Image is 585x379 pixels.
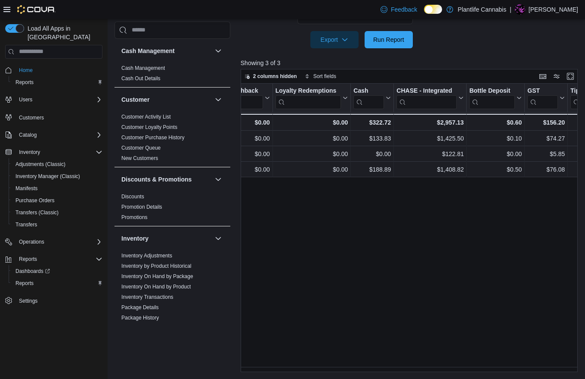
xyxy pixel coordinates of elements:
[121,113,171,120] span: Customer Activity List
[19,132,37,138] span: Catalog
[2,111,106,123] button: Customers
[115,112,230,167] div: Customer
[121,304,159,311] span: Package Details
[19,298,37,304] span: Settings
[19,256,37,263] span: Reports
[121,47,211,55] button: Cash Management
[313,73,336,80] span: Sort fields
[15,161,65,168] span: Adjustments (Classic)
[15,130,102,140] span: Catalog
[121,252,172,259] span: Inventory Adjustments
[12,183,41,194] a: Manifests
[510,4,511,15] p: |
[121,95,149,104] h3: Customer
[2,253,106,265] button: Reports
[121,145,161,151] a: Customer Queue
[9,76,106,88] button: Reports
[5,60,102,329] nav: Complex example
[121,193,144,200] span: Discounts
[213,233,223,244] button: Inventory
[396,117,464,128] div: $2,957.13
[15,221,37,228] span: Transfers
[316,31,353,48] span: Export
[12,207,102,218] span: Transfers (Classic)
[115,191,230,226] div: Discounts & Promotions
[121,283,191,290] span: Inventory On Hand by Product
[15,254,40,264] button: Reports
[121,273,193,279] a: Inventory On Hand by Package
[121,155,158,161] a: New Customers
[15,254,102,264] span: Reports
[12,278,102,288] span: Reports
[15,268,50,275] span: Dashboards
[12,266,53,276] a: Dashboards
[121,124,177,130] a: Customer Loyalty Points
[424,5,442,14] input: Dark Mode
[121,253,172,259] a: Inventory Adjustments
[15,173,80,180] span: Inventory Manager (Classic)
[15,296,41,306] a: Settings
[15,79,34,86] span: Reports
[9,182,106,194] button: Manifests
[15,113,47,123] a: Customers
[121,175,192,184] h3: Discounts & Promotions
[121,284,191,290] a: Inventory On Hand by Product
[527,117,565,128] div: $156.20
[121,175,211,184] button: Discounts & Promotions
[9,158,106,170] button: Adjustments (Classic)
[121,234,149,243] h3: Inventory
[365,31,413,48] button: Run Report
[538,71,548,81] button: Keyboard shortcuts
[12,159,69,169] a: Adjustments (Classic)
[19,96,32,103] span: Users
[15,94,36,105] button: Users
[15,295,102,306] span: Settings
[121,135,185,141] a: Customer Purchase History
[9,219,106,231] button: Transfers
[469,117,522,128] div: $0.60
[15,237,48,247] button: Operations
[12,159,102,169] span: Adjustments (Classic)
[121,304,159,310] a: Package Details
[15,237,102,247] span: Operations
[121,314,159,321] span: Package History
[391,5,417,14] span: Feedback
[9,265,106,277] a: Dashboards
[15,65,102,75] span: Home
[2,294,106,307] button: Settings
[15,209,59,216] span: Transfers (Classic)
[121,204,162,210] span: Promotion Details
[115,63,230,87] div: Cash Management
[12,171,84,182] a: Inventory Manager (Classic)
[275,117,348,128] div: $0.00
[353,117,391,128] div: $322.72
[121,134,185,141] span: Customer Purchase History
[15,280,34,287] span: Reports
[121,75,161,82] span: Cash Out Details
[241,71,300,81] button: 2 columns hidden
[9,277,106,289] button: Reports
[12,219,40,230] a: Transfers
[17,5,56,14] img: Cova
[9,207,106,219] button: Transfers (Classic)
[301,71,340,81] button: Sort fields
[12,195,58,206] a: Purchase Orders
[12,195,102,206] span: Purchase Orders
[121,144,161,151] span: Customer Queue
[15,130,40,140] button: Catalog
[19,149,40,156] span: Inventory
[121,65,165,71] a: Cash Management
[9,194,106,207] button: Purchase Orders
[2,64,106,76] button: Home
[121,95,211,104] button: Customer
[121,263,192,269] span: Inventory by Product Historical
[121,75,161,81] a: Cash Out Details
[121,214,148,220] a: Promotions
[213,46,223,56] button: Cash Management
[565,71,576,81] button: Enter fullscreen
[12,219,102,230] span: Transfers
[12,278,37,288] a: Reports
